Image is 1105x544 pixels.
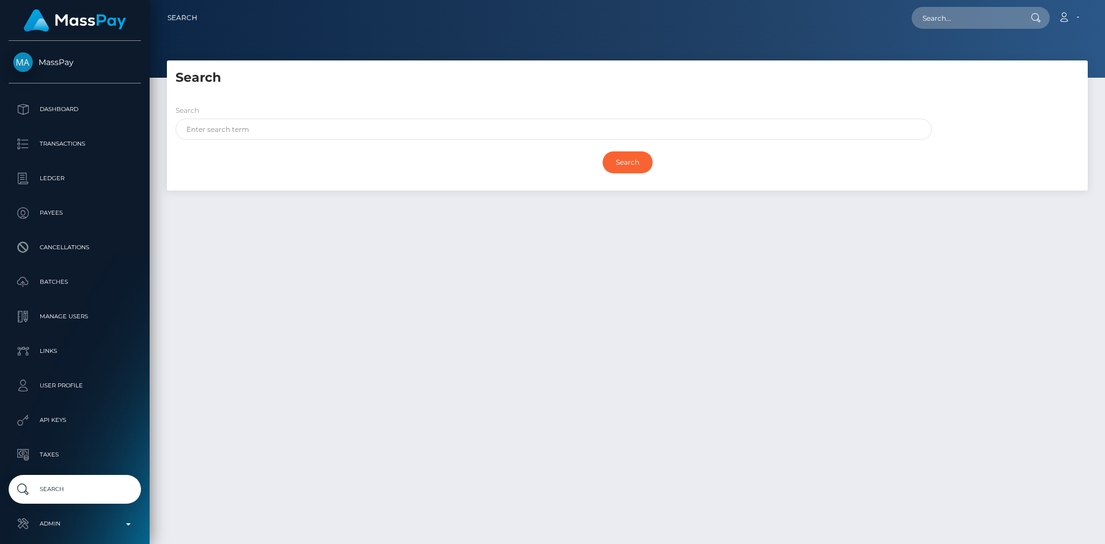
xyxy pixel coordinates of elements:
input: Enter search term [176,119,932,140]
a: Search [167,6,197,30]
p: Batches [13,273,136,291]
input: Search... [912,7,1020,29]
a: Payees [9,199,141,227]
a: API Keys [9,406,141,435]
a: User Profile [9,371,141,400]
a: Batches [9,268,141,296]
p: API Keys [13,412,136,429]
img: MassPay Logo [24,9,126,32]
p: Admin [13,515,136,532]
a: Taxes [9,440,141,469]
p: Links [13,343,136,360]
a: Manage Users [9,302,141,331]
a: Links [9,337,141,366]
a: Ledger [9,164,141,193]
span: MassPay [9,57,141,67]
a: Dashboard [9,95,141,124]
p: Ledger [13,170,136,187]
p: Cancellations [13,239,136,256]
input: Search [603,151,653,173]
a: Admin [9,509,141,538]
p: User Profile [13,377,136,394]
p: Search [13,481,136,498]
p: Taxes [13,446,136,463]
a: Search [9,475,141,504]
h5: Search [176,69,1079,87]
img: MassPay [13,52,33,72]
p: Dashboard [13,101,136,118]
p: Payees [13,204,136,222]
a: Transactions [9,130,141,158]
a: Cancellations [9,233,141,262]
label: Search [176,105,199,116]
p: Transactions [13,135,136,153]
p: Manage Users [13,308,136,325]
